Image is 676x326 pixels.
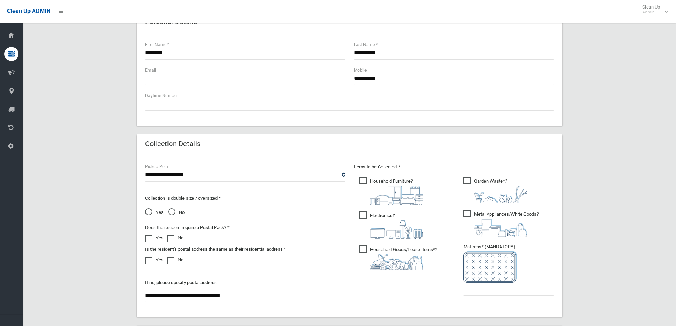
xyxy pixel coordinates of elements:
small: Admin [642,10,660,15]
i: ? [474,178,527,203]
img: aa9efdbe659d29b613fca23ba79d85cb.png [370,186,423,205]
span: Metal Appliances/White Goods [463,210,539,237]
p: Items to be Collected * [354,163,554,171]
header: Collection Details [137,137,209,151]
label: Yes [145,234,164,242]
span: Garden Waste* [463,177,527,203]
img: e7408bece873d2c1783593a074e5cb2f.png [463,251,517,283]
img: 4fd8a5c772b2c999c83690221e5242e0.png [474,186,527,203]
span: Electronics [359,211,423,239]
span: No [168,208,185,217]
i: ? [370,178,423,205]
span: Mattress* (MANDATORY) [463,244,554,283]
span: Household Furniture [359,177,423,205]
i: ? [370,213,423,239]
span: Clean Up ADMIN [7,8,50,15]
span: Household Goods/Loose Items* [359,245,437,270]
span: Clean Up [639,4,667,15]
i: ? [474,211,539,237]
img: 36c1b0289cb1767239cdd3de9e694f19.png [474,219,527,237]
img: b13cc3517677393f34c0a387616ef184.png [370,254,423,270]
label: Does the resident require a Postal Pack? * [145,223,230,232]
label: Is the resident's postal address the same as their residential address? [145,245,285,254]
label: No [167,256,183,264]
label: If no, please specify postal address [145,278,217,287]
i: ? [370,247,437,270]
label: Yes [145,256,164,264]
label: No [167,234,183,242]
span: Yes [145,208,164,217]
p: Collection is double size / oversized * [145,194,345,203]
img: 394712a680b73dbc3d2a6a3a7ffe5a07.png [370,220,423,239]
